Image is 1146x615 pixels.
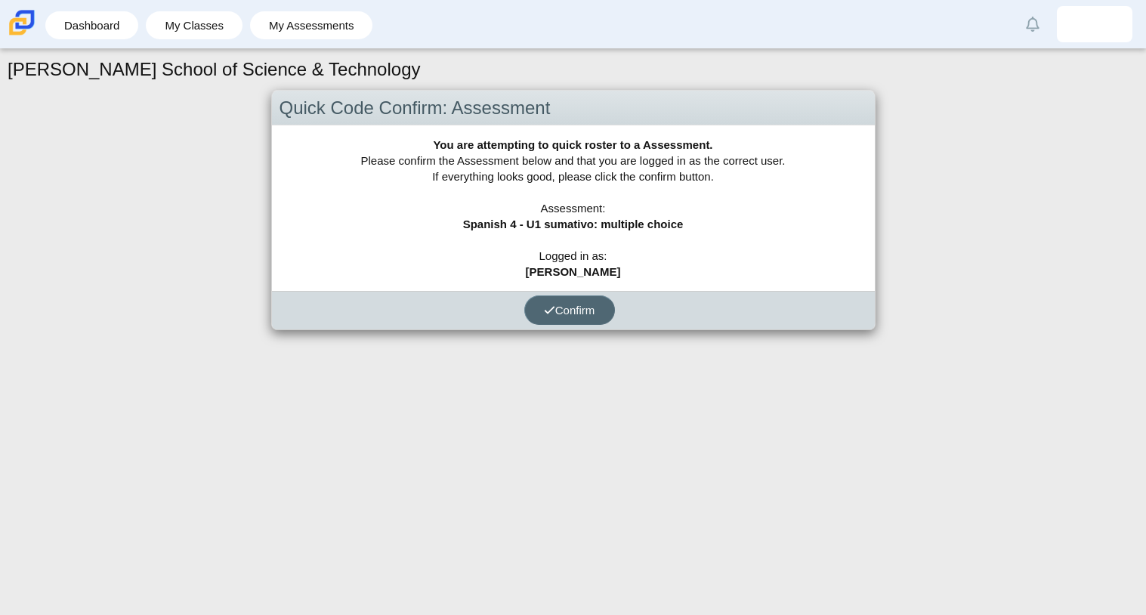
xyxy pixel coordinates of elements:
[53,11,131,39] a: Dashboard
[544,304,595,317] span: Confirm
[463,218,684,230] b: Spanish 4 - U1 sumativo: multiple choice
[1083,12,1107,36] img: yandel.barbosa.hSsKrJ
[153,11,235,39] a: My Classes
[8,57,421,82] h1: [PERSON_NAME] School of Science & Technology
[433,138,712,151] b: You are attempting to quick roster to a Assessment.
[272,125,875,291] div: Please confirm the Assessment below and that you are logged in as the correct user. If everything...
[1057,6,1132,42] a: yandel.barbosa.hSsKrJ
[1016,8,1049,41] a: Alerts
[272,91,875,126] div: Quick Code Confirm: Assessment
[258,11,366,39] a: My Assessments
[6,28,38,41] a: Carmen School of Science & Technology
[6,7,38,39] img: Carmen School of Science & Technology
[526,265,621,278] b: [PERSON_NAME]
[524,295,615,325] button: Confirm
